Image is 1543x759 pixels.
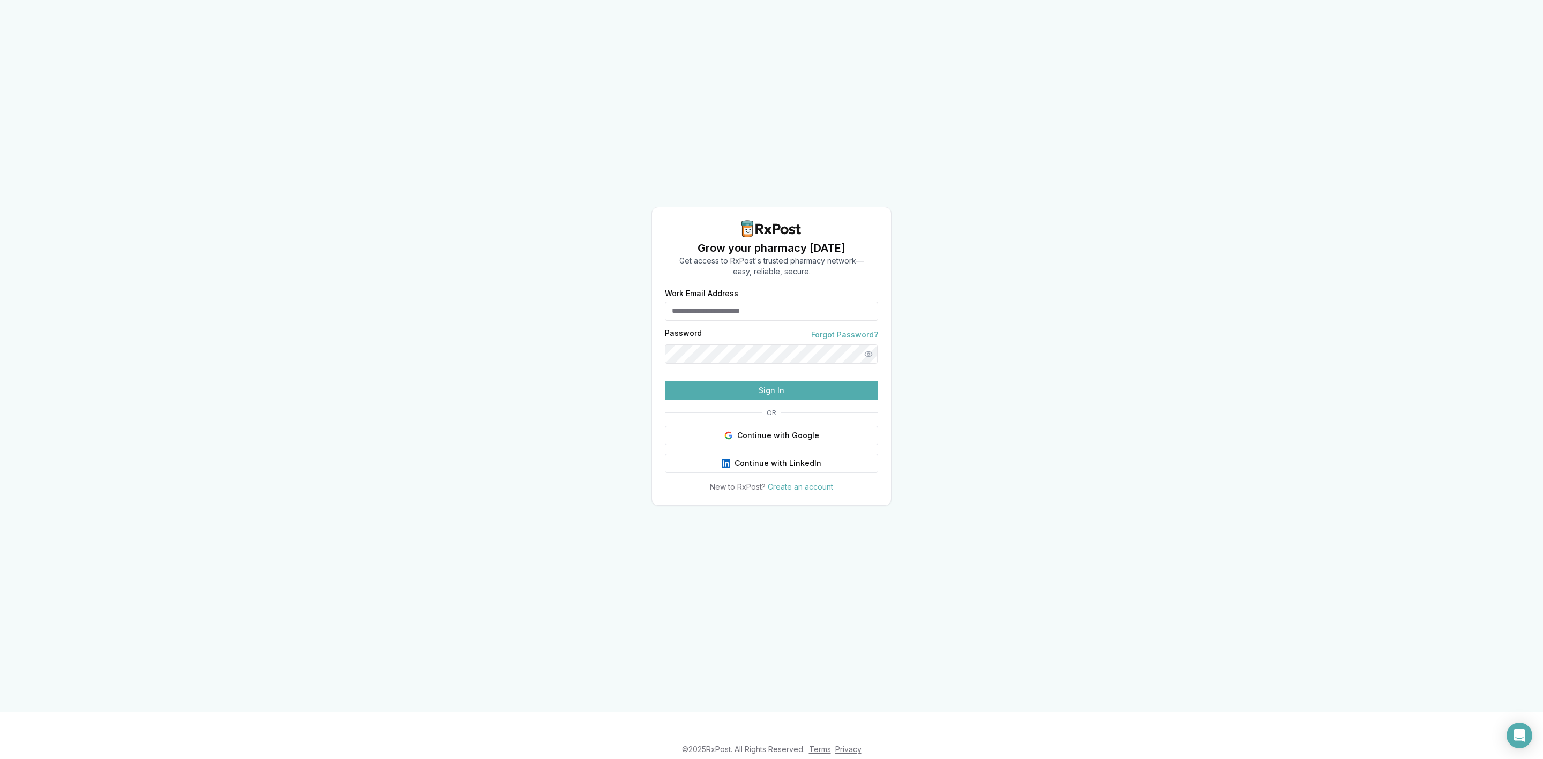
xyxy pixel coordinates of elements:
a: Forgot Password? [811,329,878,340]
label: Password [665,329,702,340]
span: OR [762,409,781,417]
div: Open Intercom Messenger [1507,723,1532,748]
button: Show password [859,344,878,364]
a: Terms [809,745,831,754]
img: LinkedIn [722,459,730,468]
a: Privacy [835,745,862,754]
button: Sign In [665,381,878,400]
span: New to RxPost? [710,482,766,491]
h1: Grow your pharmacy [DATE] [679,241,864,255]
img: RxPost Logo [737,220,806,237]
button: Continue with LinkedIn [665,454,878,473]
button: Continue with Google [665,426,878,445]
img: Google [724,431,733,440]
a: Create an account [768,482,833,491]
label: Work Email Address [665,290,878,297]
p: Get access to RxPost's trusted pharmacy network— easy, reliable, secure. [679,255,864,277]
